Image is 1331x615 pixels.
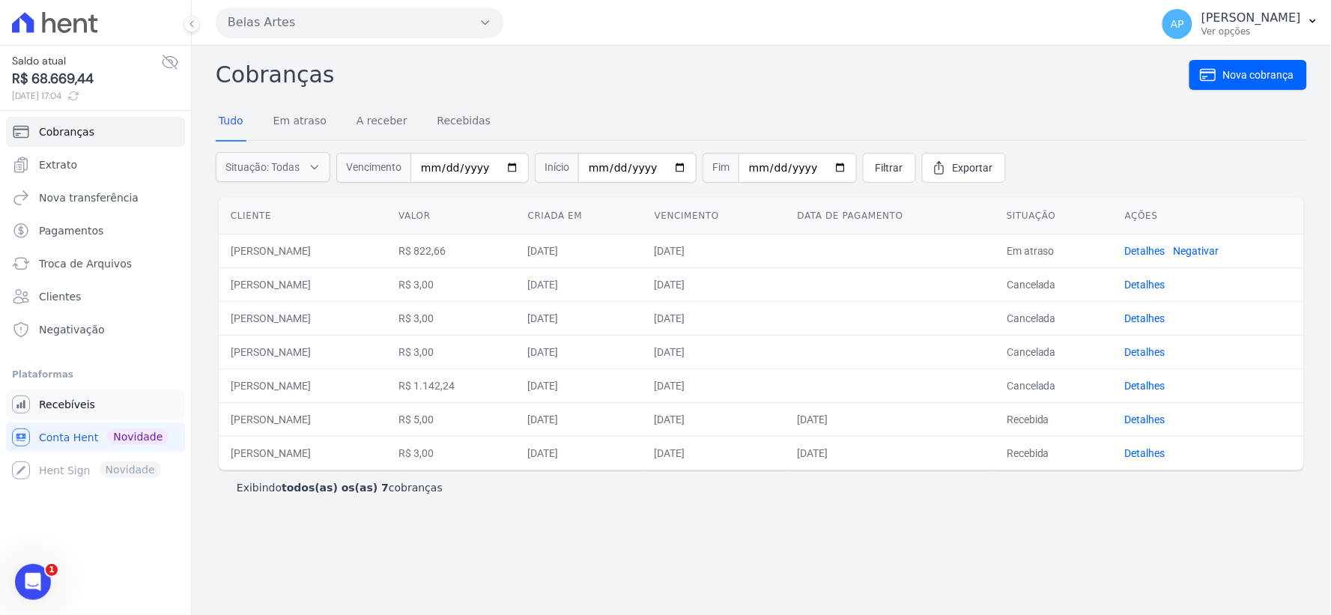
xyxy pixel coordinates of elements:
[39,124,94,139] span: Cobranças
[643,335,786,369] td: [DATE]
[6,315,185,345] a: Negativação
[6,422,185,452] a: Conta Hent Novidade
[995,301,1113,335] td: Cancelada
[39,397,95,412] span: Recebíveis
[643,234,786,267] td: [DATE]
[535,153,578,183] span: Início
[386,335,516,369] td: R$ 3,00
[219,301,386,335] td: [PERSON_NAME]
[434,103,494,142] a: Recebidas
[386,267,516,301] td: R$ 3,00
[643,198,786,234] th: Vencimento
[6,282,185,312] a: Clientes
[1125,312,1165,324] a: Detalhes
[995,267,1113,301] td: Cancelada
[1125,447,1165,459] a: Detalhes
[516,335,643,369] td: [DATE]
[6,117,185,147] a: Cobranças
[219,234,386,267] td: [PERSON_NAME]
[219,335,386,369] td: [PERSON_NAME]
[107,428,169,445] span: Novidade
[516,267,643,301] td: [DATE]
[6,390,185,419] a: Recebíveis
[1125,279,1165,291] a: Detalhes
[225,160,300,175] span: Situação: Todas
[863,153,916,183] a: Filtrar
[6,216,185,246] a: Pagamentos
[12,117,179,485] nav: Sidebar
[39,223,103,238] span: Pagamentos
[1171,19,1184,29] span: AP
[516,369,643,402] td: [DATE]
[15,564,51,600] iframe: Intercom live chat
[643,402,786,436] td: [DATE]
[995,402,1113,436] td: Recebida
[643,267,786,301] td: [DATE]
[995,335,1113,369] td: Cancelada
[516,198,643,234] th: Criada em
[12,89,161,103] span: [DATE] 17:04
[922,153,1006,183] a: Exportar
[386,402,516,436] td: R$ 5,00
[995,436,1113,470] td: Recebida
[516,234,643,267] td: [DATE]
[643,436,786,470] td: [DATE]
[219,436,386,470] td: [PERSON_NAME]
[1125,245,1165,257] a: Detalhes
[216,152,330,182] button: Situação: Todas
[219,267,386,301] td: [PERSON_NAME]
[1201,25,1301,37] p: Ver opções
[786,198,995,234] th: Data de pagamento
[1150,3,1331,45] button: AP [PERSON_NAME] Ver opções
[354,103,410,142] a: A receber
[39,190,139,205] span: Nova transferência
[516,402,643,436] td: [DATE]
[39,430,98,445] span: Conta Hent
[643,301,786,335] td: [DATE]
[386,234,516,267] td: R$ 822,66
[12,53,161,69] span: Saldo atual
[6,150,185,180] a: Extrato
[336,153,410,183] span: Vencimento
[1113,198,1304,234] th: Ações
[39,157,77,172] span: Extrato
[216,58,1189,91] h2: Cobranças
[6,183,185,213] a: Nova transferência
[1125,346,1165,358] a: Detalhes
[216,103,246,142] a: Tudo
[237,480,443,495] p: Exibindo cobranças
[995,234,1113,267] td: Em atraso
[219,198,386,234] th: Cliente
[39,322,105,337] span: Negativação
[386,436,516,470] td: R$ 3,00
[12,69,161,89] span: R$ 68.669,44
[516,436,643,470] td: [DATE]
[39,256,132,271] span: Troca de Arquivos
[953,160,993,175] span: Exportar
[876,160,903,175] span: Filtrar
[1174,245,1219,257] a: Negativar
[219,369,386,402] td: [PERSON_NAME]
[46,564,58,576] span: 1
[386,198,516,234] th: Valor
[786,436,995,470] td: [DATE]
[1125,413,1165,425] a: Detalhes
[995,198,1113,234] th: Situação
[39,289,81,304] span: Clientes
[386,369,516,402] td: R$ 1.142,24
[1125,380,1165,392] a: Detalhes
[270,103,330,142] a: Em atraso
[386,301,516,335] td: R$ 3,00
[786,402,995,436] td: [DATE]
[1223,67,1294,82] span: Nova cobrança
[995,369,1113,402] td: Cancelada
[12,366,179,384] div: Plataformas
[219,402,386,436] td: [PERSON_NAME]
[516,301,643,335] td: [DATE]
[1189,60,1307,90] a: Nova cobrança
[643,369,786,402] td: [DATE]
[216,7,503,37] button: Belas Artes
[1201,10,1301,25] p: [PERSON_NAME]
[6,249,185,279] a: Troca de Arquivos
[703,153,739,183] span: Fim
